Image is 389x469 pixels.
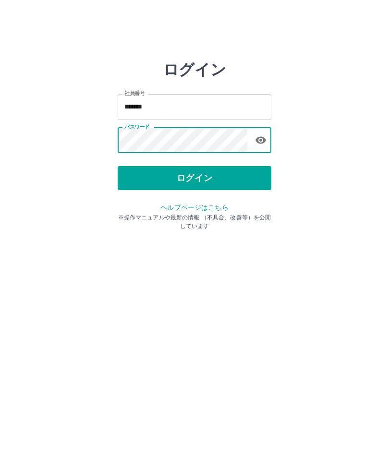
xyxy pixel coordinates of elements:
label: パスワード [124,123,150,131]
a: ヘルプページはこちら [160,204,228,211]
h2: ログイン [163,60,226,79]
button: ログイン [118,166,271,190]
label: 社員番号 [124,90,145,97]
p: ※操作マニュアルや最新の情報 （不具合、改善等）を公開しています [118,213,271,230]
